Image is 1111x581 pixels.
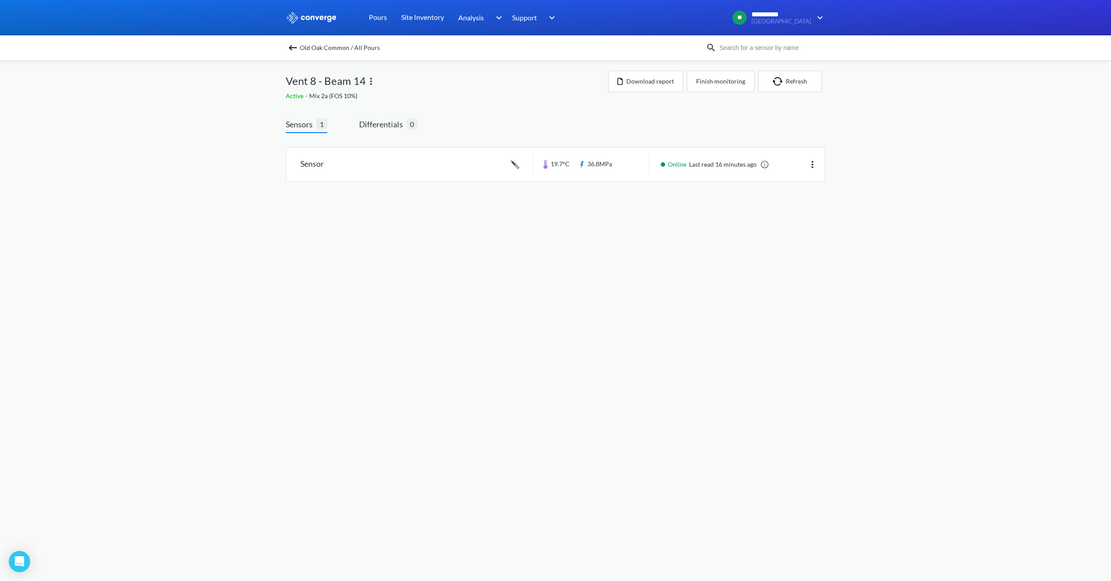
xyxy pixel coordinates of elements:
[773,77,786,86] img: icon-refresh.svg
[807,159,818,170] img: more.svg
[305,92,309,99] span: -
[286,118,316,130] span: Sensors
[543,12,557,23] img: downArrow.svg
[617,78,623,85] img: icon-file.svg
[758,71,822,92] button: Refresh
[751,18,811,25] span: [GEOGRAPHIC_DATA]
[716,43,824,53] input: Search for a sensor by name
[286,73,366,89] span: Vent 8 - Beam 14
[316,118,327,130] span: 1
[490,12,504,23] img: downArrow.svg
[406,118,418,130] span: 0
[458,12,484,23] span: Analysis
[608,71,683,92] button: Download report
[300,42,380,54] span: Old Oak Common / All Pours
[9,551,30,572] div: Open Intercom Messenger
[286,91,608,101] div: Mix 2a (FOS 10%)
[286,92,305,99] span: Active
[359,118,406,130] span: Differentials
[366,76,376,87] img: more.svg
[687,71,755,92] button: Finish monitoring
[811,12,825,23] img: downArrow.svg
[706,42,716,53] img: icon-search.svg
[286,12,337,23] img: logo_ewhite.svg
[287,42,298,53] img: backspace.svg
[512,12,537,23] span: Support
